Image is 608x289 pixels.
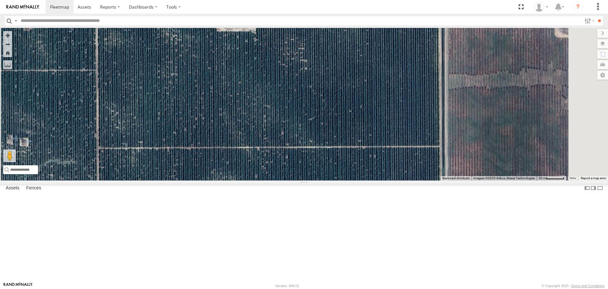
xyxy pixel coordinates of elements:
a: Visit our Website [3,283,33,289]
span: Imagery ©2025 Airbus, Maxar Technologies [473,176,535,180]
div: © Copyright 2025 - [541,284,605,288]
label: Fences [23,184,44,193]
button: Keyboard shortcuts [442,176,470,181]
label: Search Filter Options [582,16,596,25]
button: Zoom in [3,31,12,40]
label: Measure [3,60,12,69]
button: Zoom Home [3,49,12,57]
a: Terms and Conditions [571,284,605,288]
a: Report a map error [581,176,606,180]
button: Zoom out [3,40,12,49]
img: rand-logo.svg [6,5,39,9]
button: Drag Pegman onto the map to open Street View [3,149,16,162]
label: Dock Summary Table to the Left [584,184,590,193]
div: Version: 308.01 [275,284,299,288]
span: 50 m [539,176,546,180]
a: Terms (opens in new tab) [569,177,576,179]
button: Map Scale: 50 m per 54 pixels [537,176,566,181]
label: Hide Summary Table [597,184,603,193]
label: Map Settings [597,71,608,80]
i: ? [573,2,583,12]
label: Assets [3,184,22,193]
label: Search Query [13,16,18,25]
div: David Lowrie [532,2,550,12]
label: Dock Summary Table to the Right [590,184,597,193]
